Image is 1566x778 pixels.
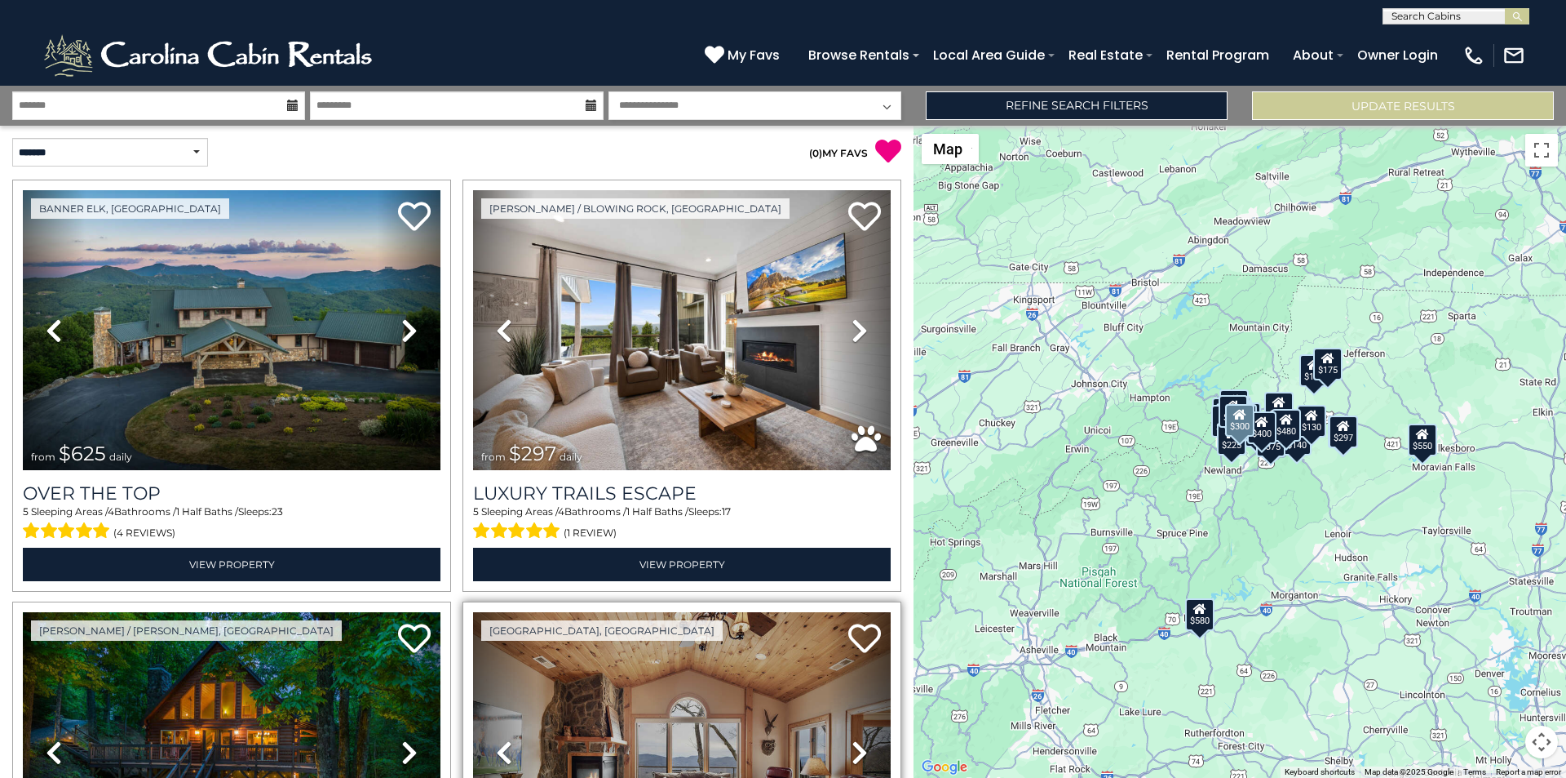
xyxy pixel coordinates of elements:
[1217,423,1246,456] div: $225
[109,451,132,463] span: daily
[560,451,582,463] span: daily
[1297,405,1326,438] div: $130
[558,505,564,518] span: 4
[1313,347,1343,380] div: $175
[1264,392,1294,425] div: $349
[1185,598,1214,630] div: $580
[473,190,891,470] img: thumbnail_168695581.jpeg
[926,91,1228,120] a: Refine Search Filters
[1502,44,1525,67] img: mail-regular-white.png
[626,505,688,518] span: 1 Half Baths /
[1272,408,1301,441] div: $480
[933,140,962,158] span: Map
[272,505,283,518] span: 23
[925,41,1053,69] a: Local Area Guide
[809,147,822,159] span: ( )
[473,505,479,518] span: 5
[31,620,342,641] a: [PERSON_NAME] / [PERSON_NAME], [GEOGRAPHIC_DATA]
[398,622,431,657] a: Add to favorites
[1282,422,1312,455] div: $140
[23,505,29,518] span: 5
[108,505,114,518] span: 4
[848,622,881,657] a: Add to favorites
[398,200,431,235] a: Add to favorites
[812,147,819,159] span: 0
[113,522,175,544] span: (4 reviews)
[473,482,891,505] a: Luxury Trails Escape
[1219,389,1249,421] div: $125
[481,620,723,641] a: [GEOGRAPHIC_DATA], [GEOGRAPHIC_DATA]
[23,505,440,544] div: Sleeping Areas / Bathrooms / Sleeps:
[23,190,440,470] img: thumbnail_167153549.jpeg
[1525,726,1558,758] button: Map camera controls
[918,757,971,778] img: Google
[1299,354,1329,387] div: $175
[1349,41,1446,69] a: Owner Login
[728,45,780,65] span: My Favs
[1329,416,1358,448] div: $297
[1256,424,1285,456] div: $375
[722,505,731,518] span: 17
[705,45,784,66] a: My Favs
[918,757,971,778] a: Open this area in Google Maps (opens a new window)
[1060,41,1151,69] a: Real Estate
[31,451,55,463] span: from
[509,442,556,465] span: $297
[1285,767,1355,778] button: Keyboard shortcuts
[473,548,891,581] a: View Property
[1525,134,1558,167] button: Toggle fullscreen view
[23,548,440,581] a: View Property
[1365,767,1453,776] span: Map data ©2025 Google
[809,147,868,159] a: (0)MY FAVS
[41,31,379,80] img: White-1-2.png
[922,134,979,164] button: Change map style
[1463,767,1486,776] a: Terms
[481,451,506,463] span: from
[1225,404,1254,437] div: $300
[800,41,918,69] a: Browse Rentals
[59,442,106,465] span: $625
[1252,91,1554,120] button: Update Results
[1408,423,1437,456] div: $550
[481,198,790,219] a: [PERSON_NAME] / Blowing Rock, [GEOGRAPHIC_DATA]
[473,505,891,544] div: Sleeping Areas / Bathrooms / Sleeps:
[1496,767,1561,776] a: Report a map error
[564,522,617,544] span: (1 review)
[1219,394,1248,427] div: $425
[848,200,881,235] a: Add to favorites
[1285,41,1342,69] a: About
[1462,44,1485,67] img: phone-regular-white.png
[176,505,238,518] span: 1 Half Baths /
[23,482,440,505] a: Over The Top
[1211,404,1241,437] div: $230
[1158,41,1277,69] a: Rental Program
[1247,411,1276,443] div: $400
[31,198,229,219] a: Banner Elk, [GEOGRAPHIC_DATA]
